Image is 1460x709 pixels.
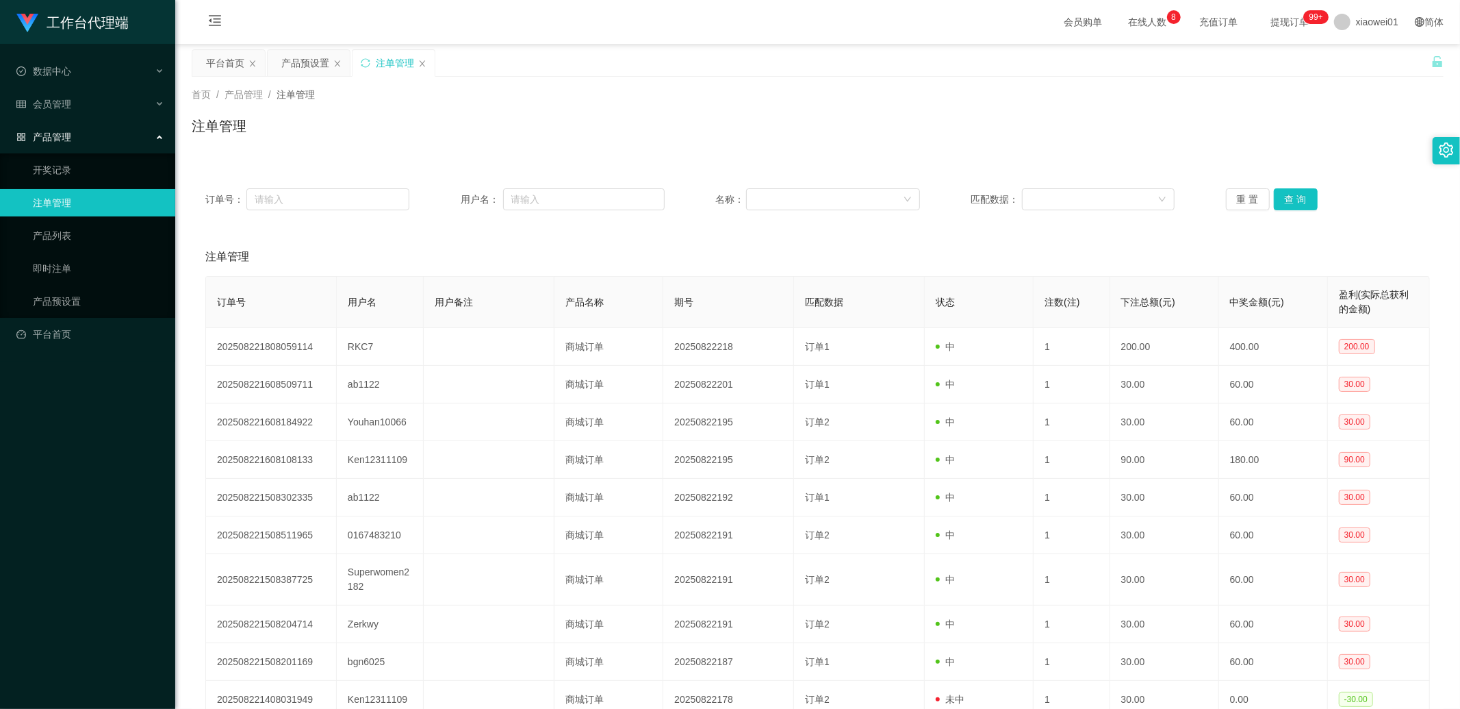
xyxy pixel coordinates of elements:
[936,341,955,352] span: 中
[205,192,246,207] span: 订单号：
[1110,606,1219,643] td: 30.00
[805,574,830,585] span: 订单2
[1110,441,1219,479] td: 90.00
[1167,10,1181,24] sup: 8
[805,297,843,308] span: 匹配数据
[1110,366,1219,403] td: 30.00
[16,99,71,110] span: 会员管理
[805,656,830,667] span: 订单1
[217,297,246,308] span: 订单号
[1219,643,1328,681] td: 60.00
[936,492,955,503] span: 中
[333,60,342,68] i: 图标: close
[16,66,71,77] span: 数据中心
[337,606,424,643] td: Zerkwy
[206,643,337,681] td: 202508221508201169
[1339,527,1370,543] span: 30.00
[1034,441,1110,479] td: 1
[936,530,955,540] span: 中
[337,479,424,517] td: ab1122
[971,192,1022,207] span: 匹配数据：
[1110,403,1219,441] td: 30.00
[47,1,129,45] h1: 工作台代理端
[33,288,164,315] a: 产品预设置
[277,89,315,100] span: 注单管理
[16,66,26,76] i: 图标: check-circle-o
[206,403,337,441] td: 202508221608184922
[805,341,830,352] span: 订单1
[376,50,414,76] div: 注单管理
[1034,643,1110,681] td: 1
[205,249,249,265] span: 注单管理
[16,132,71,142] span: 产品管理
[554,479,663,517] td: 商城订单
[805,530,830,540] span: 订单2
[268,89,271,100] span: /
[565,297,604,308] span: 产品名称
[225,89,263,100] span: 产品管理
[663,441,794,479] td: 20250822195
[337,554,424,606] td: Superwomen2182
[1219,366,1328,403] td: 60.00
[1034,328,1110,366] td: 1
[361,58,370,68] i: 图标: sync
[715,192,746,207] span: 名称：
[663,403,794,441] td: 20250822195
[206,554,337,606] td: 202508221508387725
[1339,654,1370,669] span: 30.00
[206,517,337,554] td: 202508221508511965
[663,479,794,517] td: 20250822192
[554,517,663,554] td: 商城订单
[1439,142,1454,158] i: 图标: setting
[805,379,830,390] span: 订单1
[192,89,211,100] span: 首页
[1339,377,1370,392] span: 30.00
[1339,452,1370,467] span: 90.00
[805,416,830,427] span: 订单2
[337,441,424,479] td: Ken12311109
[1034,366,1110,403] td: 1
[16,321,164,348] a: 图标: dashboard平台首页
[1264,17,1316,27] span: 提现订单
[337,643,424,681] td: bgn6025
[554,554,663,606] td: 商城订单
[936,656,955,667] span: 中
[663,366,794,403] td: 20250822201
[936,379,955,390] span: 中
[16,14,38,33] img: logo.9652507e.png
[805,492,830,503] span: 订单1
[936,574,955,585] span: 中
[663,517,794,554] td: 20250822191
[1110,517,1219,554] td: 30.00
[936,454,955,465] span: 中
[1339,339,1375,354] span: 200.00
[1110,554,1219,606] td: 30.00
[805,694,830,705] span: 订单2
[1339,572,1370,587] span: 30.00
[337,403,424,441] td: Youhan10066
[663,643,794,681] td: 20250822187
[663,328,794,366] td: 20250822218
[1121,297,1175,308] span: 下注总额(元)
[248,60,257,68] i: 图标: close
[16,16,129,27] a: 工作台代理端
[663,554,794,606] td: 20250822191
[1339,414,1370,430] span: 30.00
[33,255,164,282] a: 即时注单
[337,328,424,366] td: RKC7
[1219,517,1328,554] td: 60.00
[206,606,337,643] td: 202508221508204714
[1431,55,1444,68] i: 图标: unlock
[1304,10,1329,24] sup: 922
[805,619,830,630] span: 订单2
[206,479,337,517] td: 202508221508302335
[16,99,26,109] i: 图标: table
[554,403,663,441] td: 商城订单
[1034,517,1110,554] td: 1
[1339,617,1370,632] span: 30.00
[1034,403,1110,441] td: 1
[1034,479,1110,517] td: 1
[1226,188,1270,210] button: 重 置
[216,89,219,100] span: /
[1219,441,1328,479] td: 180.00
